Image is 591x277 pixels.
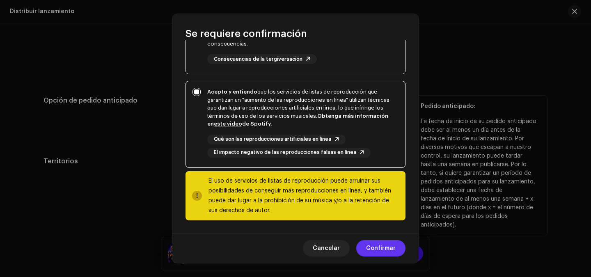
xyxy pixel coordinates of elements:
div: que los servicios de listas de reproducción que garantizan un "aumento de las reproducciones en l... [207,88,399,128]
button: Cancelar [303,240,350,256]
span: Consecuencias de la tergiversación [214,57,302,62]
strong: Obtenga más información en de Spotify. [207,113,388,127]
button: Confirmar [356,240,405,256]
div: El uso de servicios de listas de reproducción puede arruinar sus posibilidades de conseguir más r... [208,176,399,215]
span: El impacto negativo de las reproducciones falsas en línea [214,150,356,155]
p-togglebutton: Acepto y entiendoque los servicios de listas de reproducción que garantizan un "aumento de las re... [186,81,405,168]
span: Qué son las reproducciones artificiales en línea [214,137,331,142]
a: este video [214,121,242,126]
strong: Acepto y entiendo [207,89,257,94]
span: Se requiere confirmación [186,27,307,40]
span: Confirmar [366,240,396,256]
span: Cancelar [313,240,340,256]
